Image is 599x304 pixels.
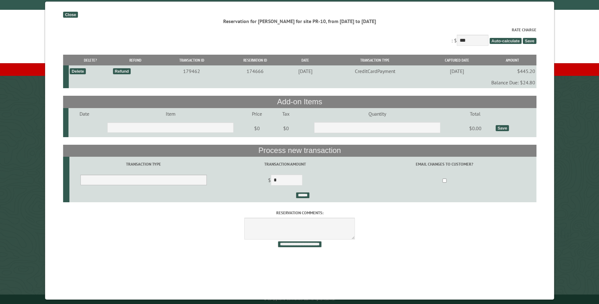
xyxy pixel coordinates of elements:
[489,38,522,44] span: Auto-calculate
[224,65,286,77] td: 174666
[100,108,240,119] td: Item
[488,55,536,66] th: Amount
[70,161,217,167] label: Transaction Type
[354,161,535,167] label: Email changes to customer?
[219,161,351,167] label: Transaction Amount
[224,55,286,66] th: Reservation ID
[69,55,111,66] th: Delete?
[63,145,536,157] th: Process new transaction
[63,27,536,47] div: : $
[112,55,159,66] th: Refund
[488,65,536,77] td: $445.20
[113,68,131,74] div: Refund
[241,119,273,137] td: $0
[63,96,536,108] th: Add-on Items
[298,108,456,119] td: Quantity
[159,65,224,77] td: 179462
[456,119,494,137] td: $0.00
[63,12,78,18] div: Close
[324,65,425,77] td: CreditCardPayment
[70,68,86,74] div: Delete
[241,108,273,119] td: Price
[273,119,298,137] td: $0
[273,108,298,119] td: Tax
[68,108,100,119] td: Date
[264,297,335,301] small: © Campground Commander LLC. All rights reserved.
[456,108,494,119] td: Total
[63,27,536,33] label: Rate Charge
[69,77,536,88] td: Balance Due: $24.80
[63,210,536,216] label: Reservation comments:
[286,55,324,66] th: Date
[159,55,224,66] th: Transaction ID
[63,18,536,25] div: Reservation for [PERSON_NAME] for site PR-10, from [DATE] to [DATE]
[425,65,488,77] td: [DATE]
[286,65,324,77] td: [DATE]
[324,55,425,66] th: Transaction Type
[495,125,509,131] div: Save
[523,38,536,44] span: Save
[425,55,488,66] th: Captured Date
[218,172,352,190] td: $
